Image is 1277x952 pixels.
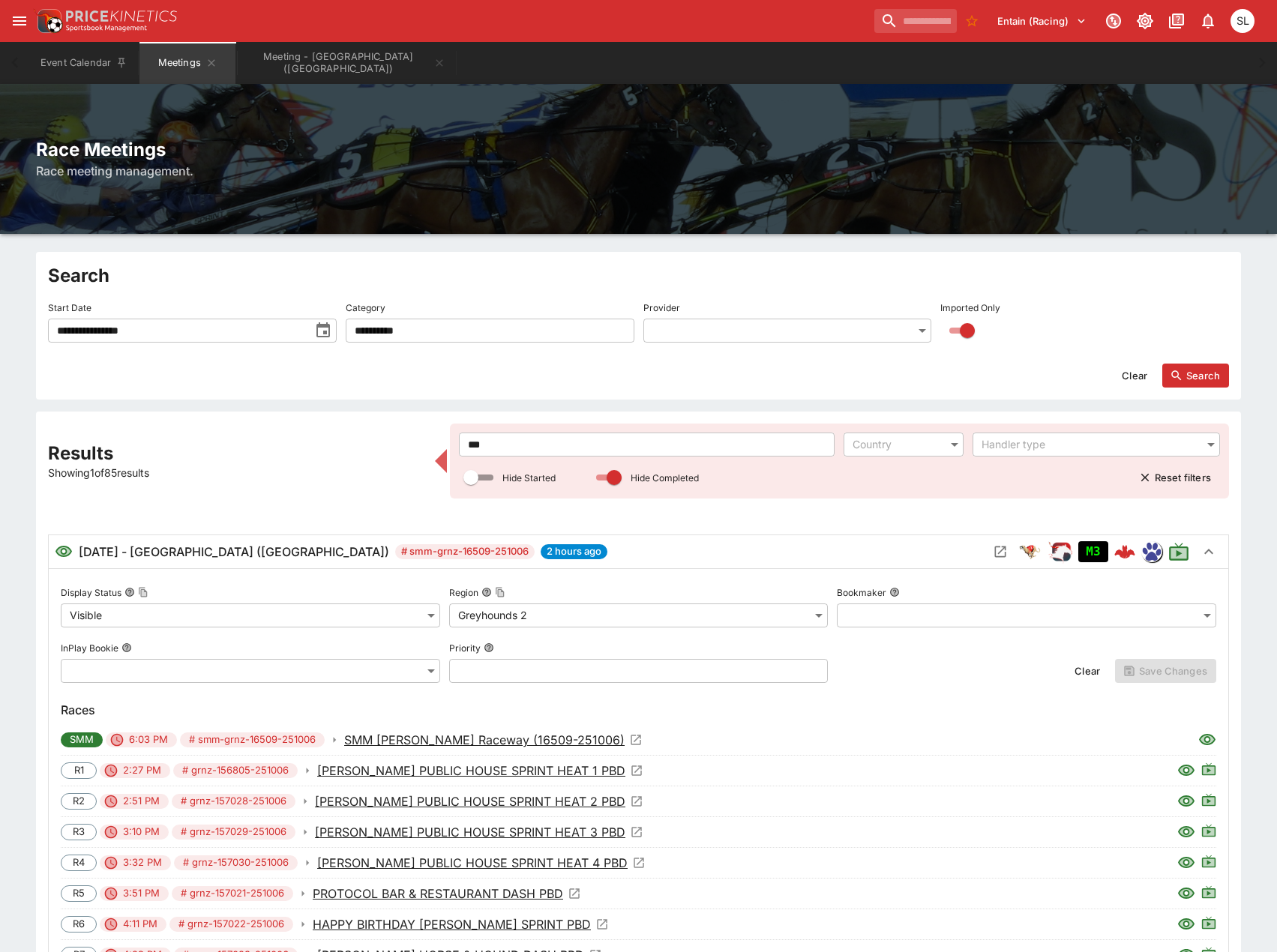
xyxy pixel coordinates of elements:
span: R5 [64,886,93,901]
div: Visible [61,603,440,627]
button: Meeting - Addington (NZ) [238,42,454,84]
img: racing.png [1048,540,1072,564]
p: SMM [PERSON_NAME] Raceway (16509-251006) [344,731,625,749]
a: Open Event [315,792,643,810]
div: Imported to Jetbet as OPEN [1078,541,1108,562]
span: 3:51 PM [114,886,169,901]
h2: Race Meetings [36,138,1241,161]
h2: Search [48,264,1229,287]
span: # grnz-157028-251006 [172,794,295,809]
p: PROTOCOL BAR & RESTAURANT DASH PBD [313,885,563,903]
button: Bookmaker [889,587,900,597]
h2: Results [48,442,426,465]
svg: Live [1201,823,1216,838]
button: Clear [1066,659,1109,683]
span: # grnz-157022-251006 [169,917,293,932]
img: greyhound_racing.png [1018,540,1042,564]
span: # grnz-156805-251006 [173,763,298,778]
div: Greyhounds 2 [449,603,829,627]
button: Meetings [139,42,235,84]
span: # grnz-157021-251006 [172,886,293,901]
span: SMM [61,732,103,747]
div: Singa Livett [1231,9,1255,33]
img: PriceKinetics Logo [33,6,63,36]
a: Open Event [344,731,643,749]
p: Hide Started [502,472,556,484]
button: Toggle light/dark mode [1132,7,1159,34]
button: toggle date time picker [310,317,337,344]
a: Open Event [313,915,609,933]
button: Singa Livett [1226,4,1259,37]
button: Copy To Clipboard [495,587,505,597]
p: Priority [449,642,481,654]
div: Country [853,437,939,452]
svg: Live [1201,915,1216,930]
h6: Race meeting management. [36,162,1241,180]
span: # smm-grnz-16509-251006 [395,544,535,559]
svg: Visible [55,543,73,561]
p: Category [346,301,385,314]
svg: Live [1201,854,1216,869]
img: grnz.png [1142,542,1162,561]
span: # grnz-157029-251006 [172,825,295,840]
p: Display Status [61,586,121,599]
button: Select Tenant [988,9,1096,33]
svg: Visible [1177,823,1195,841]
p: Start Date [48,301,91,314]
p: HAPPY BIRTHDAY [PERSON_NAME] SPRINT PBD [313,915,591,933]
svg: Visible [1177,854,1195,872]
button: Open Meeting [988,540,1012,564]
p: Region [449,586,478,599]
svg: Visible [1198,731,1216,749]
span: 3:32 PM [114,855,171,870]
div: Handler type [982,437,1196,452]
span: R1 [66,763,92,778]
a: Open Event [315,823,643,841]
p: Provider [643,301,680,314]
svg: Live [1201,885,1216,900]
button: Event Calendar [31,42,136,84]
button: Reset filters [1131,466,1220,489]
button: RegionCopy To Clipboard [481,587,492,597]
span: 6:03 PM [120,732,177,747]
span: R2 [64,794,93,809]
p: [PERSON_NAME] PUBLIC HOUSE SPRINT HEAT 3 PBD [315,823,625,841]
span: 2:51 PM [114,794,169,809]
button: Priority [484,642,494,653]
svg: Live [1201,762,1216,777]
img: PriceKinetics [66,10,177,22]
button: No Bookmarks [960,9,984,33]
p: Showing 1 of 85 results [48,465,426,480]
div: grnz [1141,541,1162,562]
p: [PERSON_NAME] PUBLIC HOUSE SPRINT HEAT 1 PBD [317,762,625,780]
p: InPlay Bookie [61,642,118,654]
span: # smm-grnz-16509-251006 [180,732,325,747]
svg: Visible [1177,915,1195,933]
p: [PERSON_NAME] PUBLIC HOUSE SPRINT HEAT 2 PBD [315,792,625,810]
button: Clear [1113,364,1156,388]
button: Connected to PK [1100,7,1127,34]
button: Search [1162,364,1229,388]
p: [PERSON_NAME] PUBLIC HOUSE SPRINT HEAT 4 PBD [317,854,628,872]
p: Imported Only [940,301,1000,314]
svg: Visible [1177,792,1195,810]
p: Hide Completed [631,472,699,484]
span: # grnz-157030-251006 [174,855,298,870]
img: Sportsbook Management [66,25,147,31]
img: logo-cerberus--red.svg [1114,541,1135,562]
span: R4 [64,855,93,870]
button: Documentation [1163,7,1190,34]
div: ParallelRacing Handler [1048,540,1072,564]
span: R6 [64,917,93,932]
button: open drawer [6,7,33,34]
h6: Races [61,701,1216,719]
svg: Visible [1177,885,1195,903]
button: Copy To Clipboard [138,587,148,597]
span: 2:27 PM [114,763,170,778]
button: Notifications [1195,7,1222,34]
h6: [DATE] - [GEOGRAPHIC_DATA] ([GEOGRAPHIC_DATA]) [79,543,389,561]
svg: Visible [1177,762,1195,780]
span: 4:11 PM [114,917,166,932]
button: InPlay Bookie [121,642,132,653]
span: 2 hours ago [541,544,607,559]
